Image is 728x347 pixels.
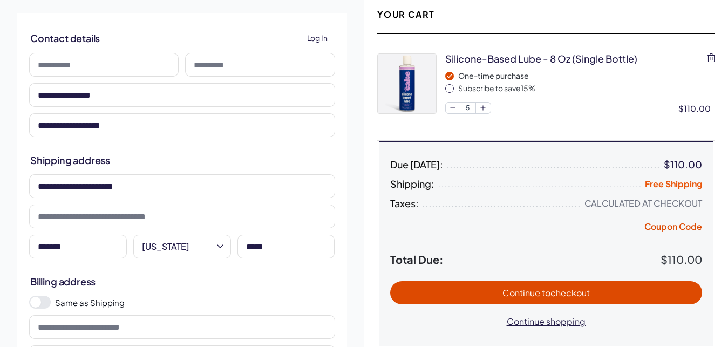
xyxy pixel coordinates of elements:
[542,287,590,298] span: to checkout
[458,71,716,81] div: One-time purchase
[390,253,661,266] span: Total Due:
[390,198,419,209] span: Taxes:
[661,253,702,266] span: $110.00
[584,198,702,209] div: Calculated at Checkout
[390,281,703,304] button: Continue tocheckout
[390,159,443,170] span: Due [DATE]:
[664,159,702,170] div: $110.00
[55,297,335,308] label: Same as Shipping
[307,32,328,44] span: Log In
[30,28,334,49] h2: Contact details
[301,28,334,49] a: Log In
[390,179,434,189] span: Shipping:
[377,9,435,21] h2: Your Cart
[644,221,702,236] button: Coupon Code
[30,275,334,288] h2: Billing address
[496,310,596,333] button: Continue shopping
[30,153,334,167] h2: Shipping address
[378,54,436,113] img: bulklubes_Artboard18.jpg
[645,178,702,189] span: Free Shipping
[458,83,716,94] div: Subscribe to save 15 %
[502,287,590,298] span: Continue
[678,103,715,114] div: $110.00
[445,52,637,65] div: Silicone-based Lube - 8 oz (single bottle)
[507,316,586,327] span: Continue shopping
[460,103,475,113] span: 5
